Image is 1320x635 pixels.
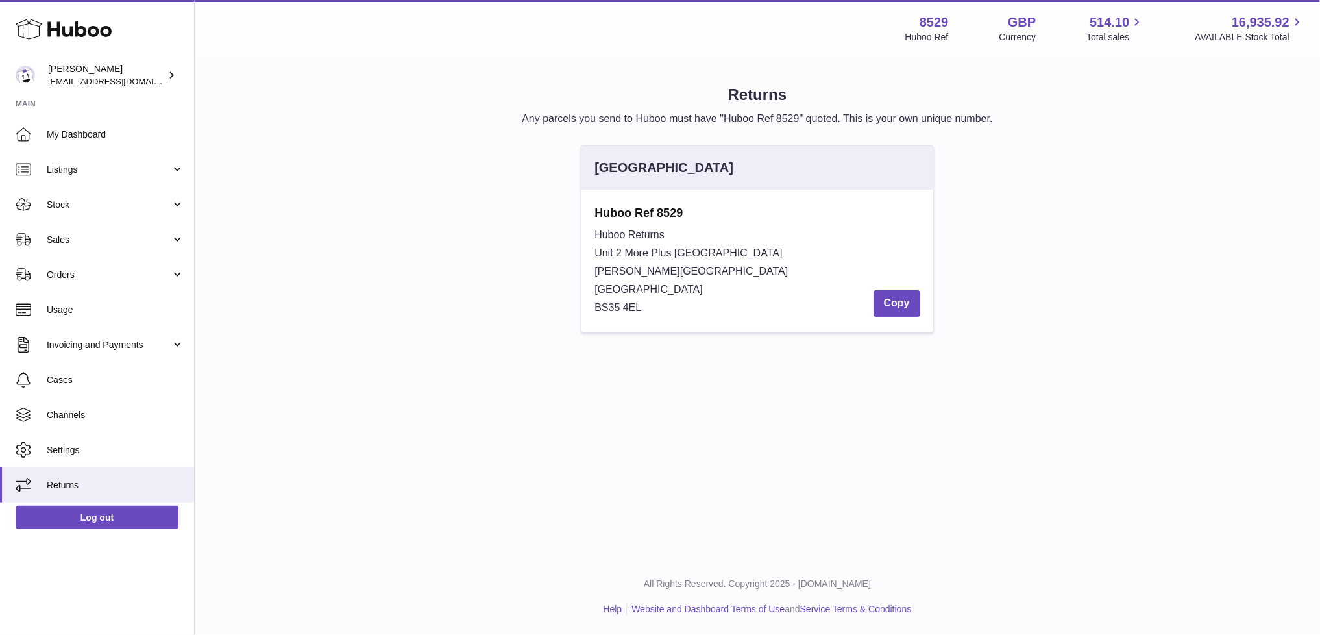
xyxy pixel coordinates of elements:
span: Stock [47,199,171,211]
span: [PERSON_NAME][GEOGRAPHIC_DATA] [594,266,788,277]
span: 16,935.92 [1232,14,1289,31]
h1: Returns [215,84,1299,105]
a: 514.10 Total sales [1086,14,1144,44]
a: Service Terms & Conditions [800,604,912,614]
strong: GBP [1008,14,1036,31]
span: BS35 4EL [594,302,641,313]
span: My Dashboard [47,129,184,141]
strong: Huboo Ref 8529 [594,205,920,221]
span: Settings [47,444,184,456]
span: Cases [47,374,184,386]
span: Usage [47,304,184,316]
a: Website and Dashboard Terms of Use [631,604,785,614]
span: Huboo Returns [594,229,665,240]
span: Orders [47,269,171,281]
span: Invoicing and Payments [47,339,171,351]
p: All Rights Reserved. Copyright 2025 - [DOMAIN_NAME] [205,578,1310,590]
p: Any parcels you send to Huboo must have "Huboo Ref 8529" quoted. This is your own unique number. [215,112,1299,126]
div: Huboo Ref [905,31,949,44]
button: Copy [874,290,920,317]
span: Total sales [1086,31,1144,44]
div: Currency [999,31,1036,44]
span: Channels [47,409,184,421]
a: Help [604,604,622,614]
span: [EMAIL_ADDRESS][DOMAIN_NAME] [48,76,191,86]
div: [GEOGRAPHIC_DATA] [594,159,733,177]
span: [GEOGRAPHIC_DATA] [594,284,703,295]
strong: 8529 [920,14,949,31]
div: [PERSON_NAME] [48,63,165,88]
a: 16,935.92 AVAILABLE Stock Total [1195,14,1304,44]
span: 514.10 [1090,14,1129,31]
span: AVAILABLE Stock Total [1195,31,1304,44]
li: and [627,603,911,616]
a: Log out [16,506,178,529]
span: Listings [47,164,171,176]
img: admin@redgrass.ch [16,66,35,85]
span: Unit 2 More Plus [GEOGRAPHIC_DATA] [594,247,782,258]
span: Returns [47,479,184,492]
span: Sales [47,234,171,246]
